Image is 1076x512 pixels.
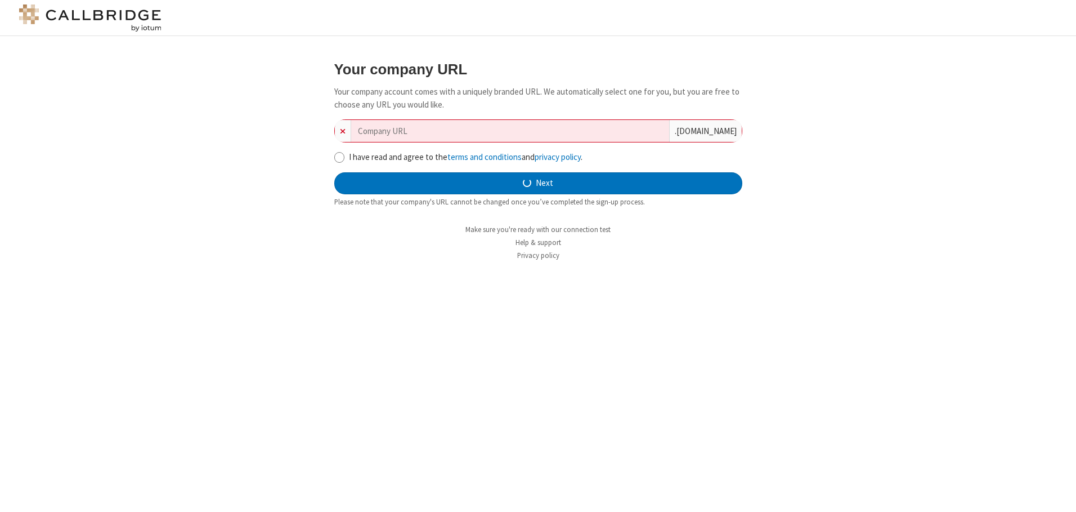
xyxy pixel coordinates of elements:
[447,152,522,162] a: terms and conditions
[351,120,669,142] input: Company URL
[334,61,742,77] h3: Your company URL
[535,152,581,162] a: privacy policy
[669,120,742,142] div: . [DOMAIN_NAME]
[334,197,742,207] div: Please note that your company's URL cannot be changed once you’ve completed the sign-up process.
[334,172,742,195] button: Next
[334,86,742,111] p: Your company account comes with a uniquely branded URL. We automatically select one for you, but ...
[349,151,742,164] label: I have read and agree to the and .
[465,225,611,234] a: Make sure you're ready with our connection test
[515,238,561,247] a: Help & support
[536,177,553,190] span: Next
[17,5,163,32] img: logo@2x.png
[517,251,559,260] a: Privacy policy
